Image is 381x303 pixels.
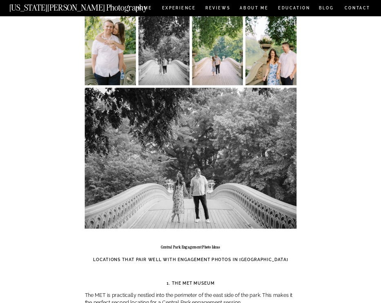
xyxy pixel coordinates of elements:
[319,7,334,12] a: BLOG
[278,7,311,12] a: EDUCATION
[85,88,297,228] img: Central Park Engagement Photos
[240,7,269,12] a: ABOUT ME
[162,7,196,12] a: Experience
[161,244,221,249] strong: Central Park Engagement Photo Ideas
[85,9,136,85] img: NYC Engagement photos
[245,9,296,85] img: Central Park Engagement Photos at Bow Bridge
[93,257,288,262] strong: Locations That Pair Well With Engagement Photos in [GEOGRAPHIC_DATA]
[9,3,169,9] a: [US_STATE][PERSON_NAME] Photography
[167,281,214,286] strong: 1. The MET Museum
[135,7,153,12] a: HOME
[138,9,189,85] img: Central Park Engagement Photos
[205,7,229,12] a: REVIEWS
[344,5,371,12] a: CONTACT
[192,9,243,85] img: NYC Engagement photos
